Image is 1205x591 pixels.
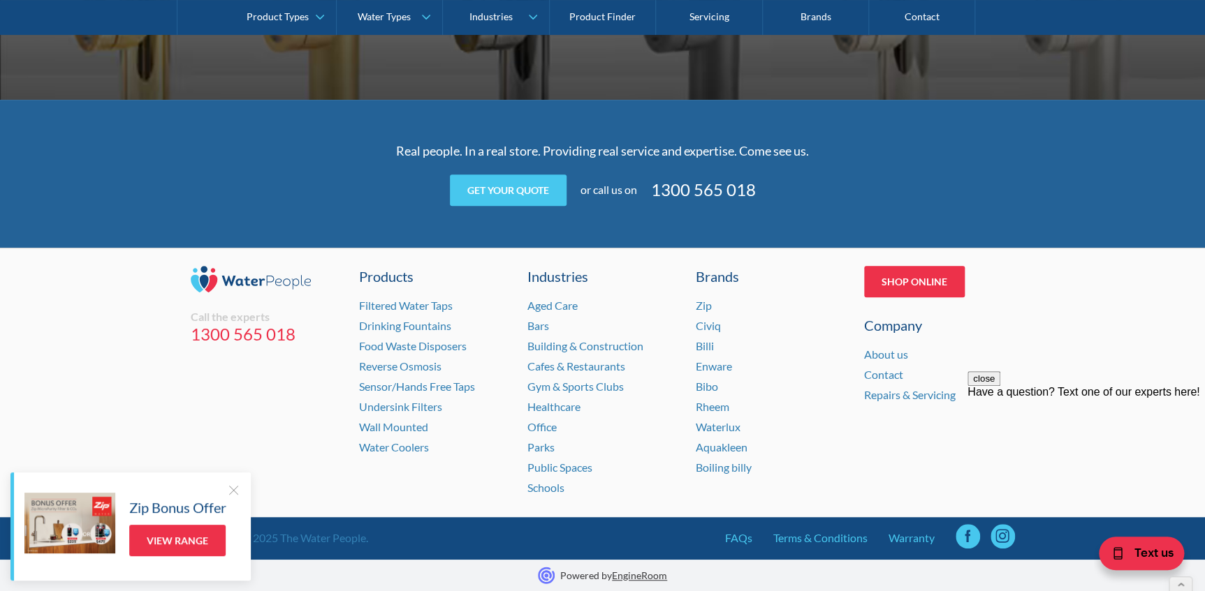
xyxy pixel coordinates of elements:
[359,339,467,352] a: Food Waste Disposers
[359,299,453,312] a: Filtered Water Taps
[527,420,557,433] a: Office
[450,174,567,206] a: Get your quote
[469,11,513,23] div: Industries
[359,380,475,393] a: Sensor/Hands Free Taps
[696,359,732,373] a: Enware
[527,299,578,312] a: Aged Care
[696,420,740,433] a: Waterlux
[359,440,429,454] a: Water Coolers
[696,400,729,413] a: Rheem
[527,359,625,373] a: Cafes & Restaurants
[527,266,678,287] a: Industries
[129,525,226,556] a: View Range
[24,493,115,553] img: Zip Bonus Offer
[696,319,721,332] a: Civiq
[864,368,903,381] a: Contact
[651,177,756,202] a: 1300 565 018
[527,440,555,454] a: Parks
[889,530,935,546] a: Warranty
[527,380,624,393] a: Gym & Sports Clubs
[696,266,847,287] div: Brands
[696,339,714,352] a: Billi
[696,299,712,312] a: Zip
[527,481,564,494] a: Schools
[527,339,643,352] a: Building & Construction
[359,359,441,373] a: Reverse Osmosis
[612,569,667,581] a: EngineRoom
[191,530,368,546] div: © Copyright 2025 The Water People.
[725,530,752,546] a: FAQs
[359,420,428,433] a: Wall Mounted
[191,310,342,324] div: Call the experts
[1093,521,1205,591] iframe: podium webchat widget bubble
[247,11,309,23] div: Product Types
[527,400,580,413] a: Healthcare
[527,461,592,474] a: Public Spaces
[330,142,875,160] p: Real people. In a real store. Providing real service and expertise. Come see us.
[864,388,956,401] a: Repairs & Servicing
[527,319,549,332] a: Bars
[560,568,667,583] p: Powered by
[696,461,752,474] a: Boiling billy
[129,497,226,518] h5: Zip Bonus Offer
[773,530,868,546] a: Terms & Conditions
[864,266,965,297] a: Shop Online
[967,371,1205,539] iframe: podium webchat widget prompt
[696,440,747,454] a: Aquakleen
[864,315,1015,336] div: Company
[580,181,637,198] div: or call us on
[864,347,908,361] a: About us
[191,324,342,345] a: 1300 565 018
[359,400,442,413] a: Undersink Filters
[359,319,451,332] a: Drinking Fountains
[359,266,510,287] a: Products
[358,11,411,23] div: Water Types
[696,380,718,393] a: Bibo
